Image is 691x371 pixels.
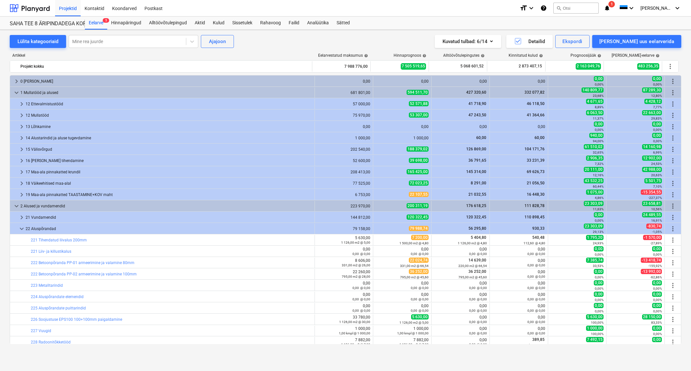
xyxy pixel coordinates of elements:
span: 23 303,09 [584,201,604,206]
span: 43 532,25 [584,178,604,183]
span: 332 077,82 [524,90,545,95]
a: Hinnapäringud [107,17,145,29]
small: 12,80% [651,94,662,98]
small: 112,60 @ 4,80 [524,241,545,245]
span: Rohkem tegevusi [669,316,677,323]
span: Rohkem tegevusi [669,293,677,301]
span: 79 988,74 [409,226,429,231]
small: -1,05% [652,230,662,234]
span: 42 988,00 [642,167,662,172]
div: Artikkel [10,53,313,58]
a: 221 Liiv- ja killustikalus [31,249,71,254]
small: 33,53% [593,264,604,268]
small: 6,99% [653,151,662,154]
i: notifications [604,4,610,12]
a: Sätted [333,17,354,29]
small: 1 126,00 m2 @ 4,80 [458,241,487,245]
span: keyboard_arrow_right [18,157,26,165]
small: 29,13% [593,230,604,234]
i: format_size [520,4,527,12]
span: Rohkem tegevusi [666,63,674,70]
div: [PERSON_NAME] uus eelarverida [599,37,674,46]
span: 540,48 [532,235,545,240]
small: 20,63% [651,173,662,177]
div: 681 801,00 [317,90,370,95]
span: 165 425,00 [407,169,429,174]
small: 0,00 @ 0,00 [411,286,429,290]
span: 6 063,50 [586,110,604,115]
a: 228 Radoonitõkketööd [31,340,71,344]
span: keyboard_arrow_right [18,145,26,153]
span: 14 639,00 [468,258,487,262]
span: 33 231,39 [526,158,545,163]
small: 0,00 @ 0,00 [352,252,370,256]
span: 140 809,77 [582,87,604,93]
span: keyboard_arrow_right [18,134,26,142]
a: Alltöövõtulepingud [145,17,191,29]
div: 0,00 [434,247,487,256]
div: 12 Mullatööd [26,110,312,121]
div: 0,00 [434,79,487,84]
small: 32,65% [593,151,604,154]
small: 8,89% [595,105,604,109]
span: 52 571,88 [409,101,429,106]
i: keyboard_arrow_down [674,4,681,12]
div: 57 000,00 [317,102,370,106]
span: 0,00 [652,76,662,81]
small: 331,00 m2 @ 66,54 [400,264,429,268]
span: 72 023,25 [409,180,429,186]
span: Rohkem tegevusi [669,270,677,278]
span: 39 698,00 [409,158,429,163]
div: Sissetulek [228,17,256,29]
div: 79 158,00 [317,226,370,231]
span: 23 303,09 [584,224,604,229]
small: 7,32% [595,162,604,166]
div: Kinnitatud kulud [509,53,543,58]
div: Prognoosijääk [570,53,601,58]
div: 0,00 [492,281,545,290]
a: Aktid [191,17,209,29]
span: 87 289,30 [642,87,662,93]
span: Rohkem tegevusi [669,225,677,233]
div: Failid [285,17,303,29]
div: 0,00 [434,281,487,290]
div: 5 630,00 [317,236,370,245]
a: 226 Soojustuse EPS100 100+100mm paigaldamine [31,317,122,322]
a: 221 Tihendatud liivalus 200mm [31,238,87,242]
span: 56 295,80 [468,226,487,231]
span: 2 873 407,15 [518,64,543,69]
i: keyboard_arrow_down [628,4,635,12]
small: 1 126,00 m2 @ 5,00 [341,241,370,244]
div: 208 413,00 [317,170,370,174]
span: 1 075,00 [586,190,604,195]
div: 0,00 [434,124,487,129]
span: search [556,6,561,11]
span: [PERSON_NAME] [640,6,673,11]
span: -13 992,00 [641,269,662,274]
button: Ekspordi [555,35,589,48]
span: 0,00 [652,280,662,285]
span: 940,00 [589,133,604,138]
div: 75 970,00 [317,113,370,118]
span: 188 379,02 [407,146,429,152]
div: Eelarve [85,17,107,29]
div: Alltöövõtulepingutes [443,53,485,58]
span: Rohkem tegevusi [669,111,677,119]
small: -27,89% [650,241,662,245]
div: 0,00 [376,247,429,256]
span: help [421,54,426,58]
button: Otsi [553,3,599,14]
div: SAHA TEE 8 ÄRIPINDADEGA KORTERMAJA [10,20,77,27]
div: 2 Alused ja vundamendid [20,201,312,211]
div: Rahavoog [256,17,285,29]
small: 60,44% [593,185,604,188]
span: 200 311,19 [407,203,429,208]
div: 19 Maa-ala pinnakatted TAASTAMINE+KOV maht [26,190,312,200]
span: 21 056,50 [526,181,545,185]
div: 0,00 [492,247,545,256]
small: 94,00% [593,139,604,143]
span: 594 511,70 [407,90,429,95]
div: 0,00 [317,281,370,290]
span: 41 364,66 [526,113,545,117]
